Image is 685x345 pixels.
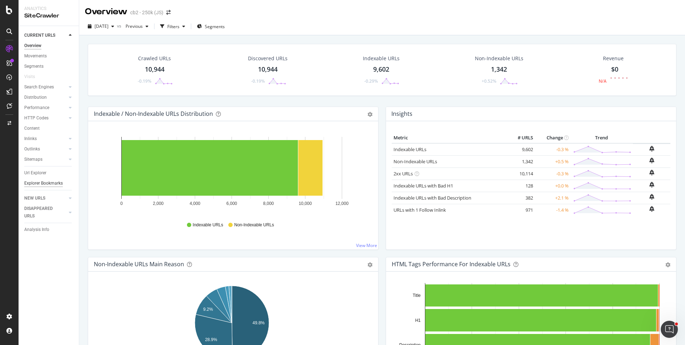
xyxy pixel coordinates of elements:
a: Performance [24,104,67,112]
div: Non-Indexable URLs Main Reason [94,261,184,268]
th: Change [535,133,570,143]
div: Filters [167,24,179,30]
div: bell-plus [649,182,654,187]
div: cb2 - 250k (JS) [130,9,163,16]
div: -0.29% [364,78,378,84]
span: Revenue [603,55,624,62]
div: bell-plus [649,158,654,163]
div: Indexable / Non-Indexable URLs Distribution [94,110,213,117]
a: NEW URLS [24,195,67,202]
div: Search Engines [24,83,54,91]
button: [DATE] [85,21,117,32]
span: Segments [205,24,225,30]
td: 9,602 [506,143,535,156]
td: +2.1 % [535,192,570,204]
a: Inlinks [24,135,67,143]
span: Non-Indexable URLs [234,222,274,228]
text: 8,000 [263,201,274,206]
a: Explorer Bookmarks [24,180,74,187]
div: Url Explorer [24,169,46,177]
td: 1,342 [506,155,535,168]
div: DISAPPEARED URLS [24,205,60,220]
a: Non-Indexable URLs [394,158,437,165]
span: $0 [611,65,618,73]
div: gear [665,262,670,267]
svg: A chart. [94,133,370,215]
a: Indexable URLs [394,146,426,153]
div: Analytics [24,6,73,12]
text: 12,000 [335,201,349,206]
div: Outlinks [24,145,40,153]
text: 6,000 [226,201,237,206]
text: 2,000 [153,201,163,206]
div: SiteCrawler [24,12,73,20]
div: -0.19% [138,78,151,84]
div: HTTP Codes [24,114,49,122]
a: Outlinks [24,145,67,153]
a: Movements [24,52,74,60]
div: Indexable URLs [363,55,400,62]
span: Previous [123,23,143,29]
th: Trend [570,133,633,143]
text: 4,000 [189,201,200,206]
div: Discovered URLs [248,55,288,62]
a: DISAPPEARED URLS [24,205,67,220]
text: Title [413,293,421,298]
div: bell-plus [649,206,654,212]
a: CURRENT URLS [24,32,67,39]
div: 9,602 [373,65,389,74]
text: 0 [120,201,123,206]
div: Movements [24,52,47,60]
th: # URLS [506,133,535,143]
td: 971 [506,204,535,216]
td: -1.4 % [535,204,570,216]
td: 128 [506,180,535,192]
div: +0.52% [482,78,496,84]
button: Filters [157,21,188,32]
div: bell-plus [649,170,654,175]
div: bell-plus [649,194,654,200]
text: 9.2% [203,307,213,312]
div: -0.19% [251,78,265,84]
div: 1,342 [491,65,507,74]
a: Search Engines [24,83,67,91]
a: Indexable URLs with Bad H1 [394,182,453,189]
td: 10,114 [506,168,535,180]
td: 382 [506,192,535,204]
div: 10,944 [145,65,164,74]
div: Visits [24,73,35,81]
a: Analysis Info [24,226,74,233]
div: Sitemaps [24,156,42,163]
a: HTTP Codes [24,114,67,122]
text: 10,000 [299,201,312,206]
div: CURRENT URLS [24,32,55,39]
div: NEW URLS [24,195,45,202]
div: Performance [24,104,49,112]
div: Distribution [24,94,47,101]
div: gear [367,112,372,117]
div: Overview [24,42,41,50]
div: arrow-right-arrow-left [166,10,171,15]
text: 49.8% [253,320,265,325]
a: Sitemaps [24,156,67,163]
a: URLs with 1 Follow Inlink [394,207,446,213]
div: Segments [24,63,44,70]
div: Inlinks [24,135,37,143]
text: H1 [415,318,421,323]
td: +0.5 % [535,155,570,168]
div: HTML Tags Performance for Indexable URLs [392,261,511,268]
a: 2xx URLs [394,170,413,177]
td: -0.3 % [535,168,570,180]
a: Url Explorer [24,169,74,177]
a: Visits [24,73,42,81]
span: vs [117,23,123,29]
div: gear [367,262,372,267]
div: Content [24,125,40,132]
a: View More [356,242,377,248]
a: Content [24,125,74,132]
th: Metric [392,133,506,143]
div: Overview [85,6,127,18]
h4: Insights [391,109,412,119]
button: Segments [194,21,228,32]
